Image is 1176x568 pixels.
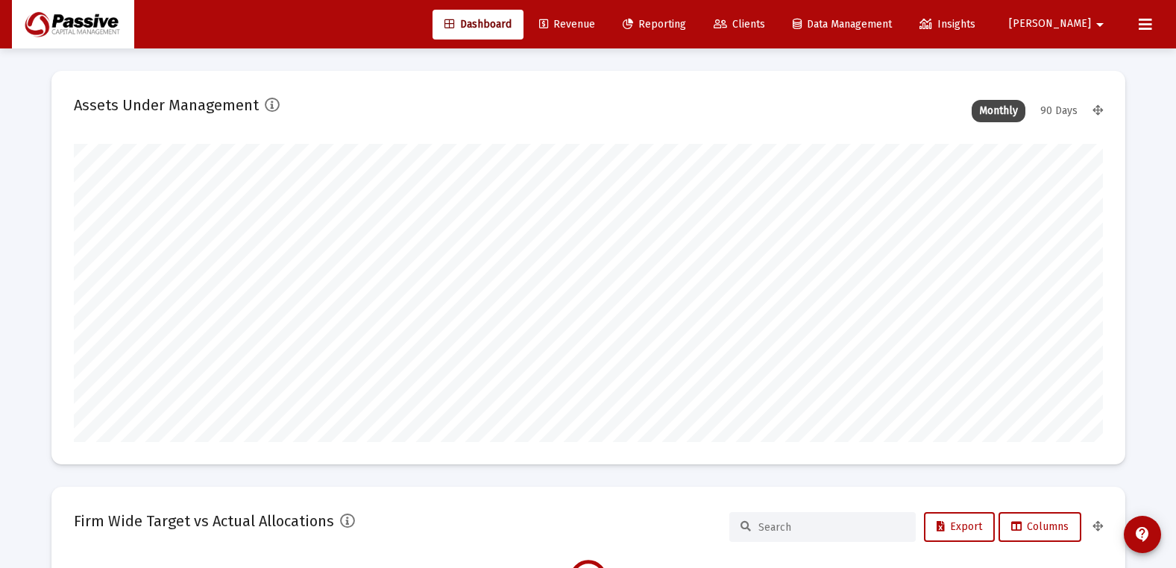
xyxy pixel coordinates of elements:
[714,18,765,31] span: Clients
[1091,10,1109,40] mat-icon: arrow_drop_down
[444,18,512,31] span: Dashboard
[1009,18,1091,31] span: [PERSON_NAME]
[972,100,1025,122] div: Monthly
[433,10,523,40] a: Dashboard
[781,10,904,40] a: Data Management
[999,512,1081,542] button: Columns
[623,18,686,31] span: Reporting
[23,10,123,40] img: Dashboard
[702,10,777,40] a: Clients
[74,509,334,533] h2: Firm Wide Target vs Actual Allocations
[611,10,698,40] a: Reporting
[1133,526,1151,543] mat-icon: contact_support
[924,512,995,542] button: Export
[539,18,595,31] span: Revenue
[991,9,1127,39] button: [PERSON_NAME]
[937,520,982,533] span: Export
[527,10,607,40] a: Revenue
[908,10,987,40] a: Insights
[919,18,975,31] span: Insights
[793,18,892,31] span: Data Management
[758,521,905,534] input: Search
[1011,520,1069,533] span: Columns
[1033,100,1085,122] div: 90 Days
[74,93,259,117] h2: Assets Under Management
